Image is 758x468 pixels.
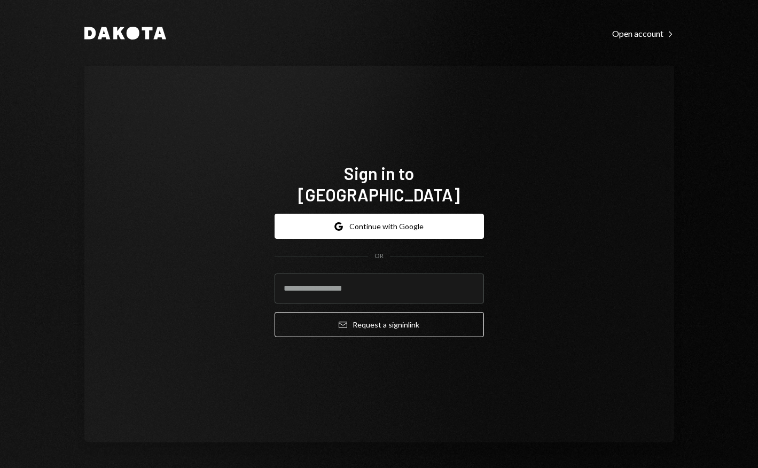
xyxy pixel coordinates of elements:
[275,214,484,239] button: Continue with Google
[275,312,484,337] button: Request a signinlink
[275,162,484,205] h1: Sign in to [GEOGRAPHIC_DATA]
[612,28,674,39] div: Open account
[612,27,674,39] a: Open account
[374,252,384,261] div: OR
